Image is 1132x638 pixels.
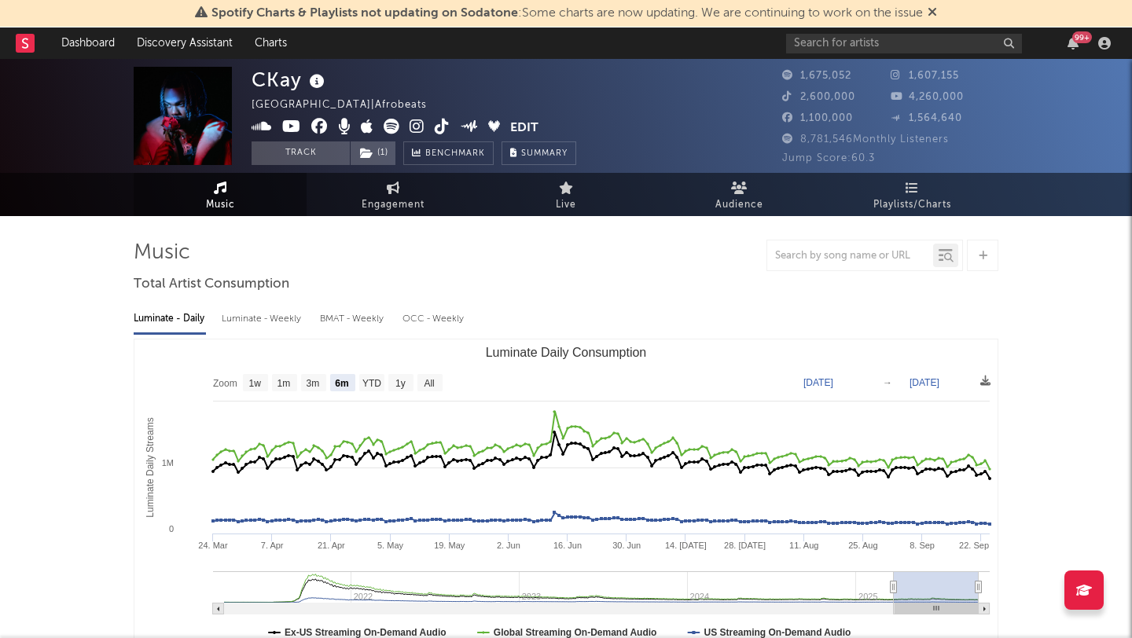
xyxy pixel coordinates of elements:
[486,346,647,359] text: Luminate Daily Consumption
[285,627,447,638] text: Ex-US Streaming On-Demand Audio
[910,541,935,550] text: 8. Sep
[134,173,307,216] a: Music
[612,541,641,550] text: 30. Jun
[789,541,818,550] text: 11. Aug
[145,417,156,517] text: Luminate Daily Streams
[126,27,244,59] a: Discovery Assistant
[351,141,395,165] button: (1)
[910,377,939,388] text: [DATE]
[252,141,350,165] button: Track
[222,306,304,332] div: Luminate - Weekly
[434,541,465,550] text: 19. May
[652,173,825,216] a: Audience
[318,541,345,550] text: 21. Apr
[928,7,937,20] span: Dismiss
[134,306,206,332] div: Luminate - Daily
[320,306,387,332] div: BMAT - Weekly
[252,96,445,115] div: [GEOGRAPHIC_DATA] | Afrobeats
[1072,31,1092,43] div: 99 +
[724,541,766,550] text: 28. [DATE]
[891,113,962,123] span: 1,564,640
[891,92,964,102] span: 4,260,000
[480,173,652,216] a: Live
[767,250,933,262] input: Search by song name or URL
[425,145,485,163] span: Benchmark
[782,134,949,145] span: 8,781,546 Monthly Listeners
[424,378,434,389] text: All
[211,7,518,20] span: Spotify Charts & Playlists not updating on Sodatone
[502,141,576,165] button: Summary
[249,378,262,389] text: 1w
[803,377,833,388] text: [DATE]
[883,377,892,388] text: →
[395,378,406,389] text: 1y
[169,524,174,533] text: 0
[1068,37,1079,49] button: 99+
[825,173,998,216] a: Playlists/Charts
[494,627,657,638] text: Global Streaming On-Demand Audio
[350,141,396,165] span: ( 1 )
[362,196,424,214] span: Engagement
[362,378,381,389] text: YTD
[665,541,707,550] text: 14. [DATE]
[403,141,494,165] a: Benchmark
[782,92,855,102] span: 2,600,000
[521,149,568,158] span: Summary
[50,27,126,59] a: Dashboard
[497,541,520,550] text: 2. Jun
[198,541,228,550] text: 24. Mar
[873,196,951,214] span: Playlists/Charts
[782,71,851,81] span: 1,675,052
[261,541,284,550] text: 7. Apr
[211,7,923,20] span: : Some charts are now updating. We are continuing to work on the issue
[891,71,959,81] span: 1,607,155
[959,541,989,550] text: 22. Sep
[510,119,538,138] button: Edit
[848,541,877,550] text: 25. Aug
[553,541,582,550] text: 16. Jun
[252,67,329,93] div: CKay
[335,378,348,389] text: 6m
[134,275,289,294] span: Total Artist Consumption
[244,27,298,59] a: Charts
[307,378,320,389] text: 3m
[307,173,480,216] a: Engagement
[162,458,174,467] text: 1M
[277,378,291,389] text: 1m
[782,153,875,163] span: Jump Score: 60.3
[206,196,235,214] span: Music
[402,306,465,332] div: OCC - Weekly
[556,196,576,214] span: Live
[213,378,237,389] text: Zoom
[786,34,1022,53] input: Search for artists
[715,196,763,214] span: Audience
[782,113,853,123] span: 1,100,000
[704,627,851,638] text: US Streaming On-Demand Audio
[377,541,404,550] text: 5. May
